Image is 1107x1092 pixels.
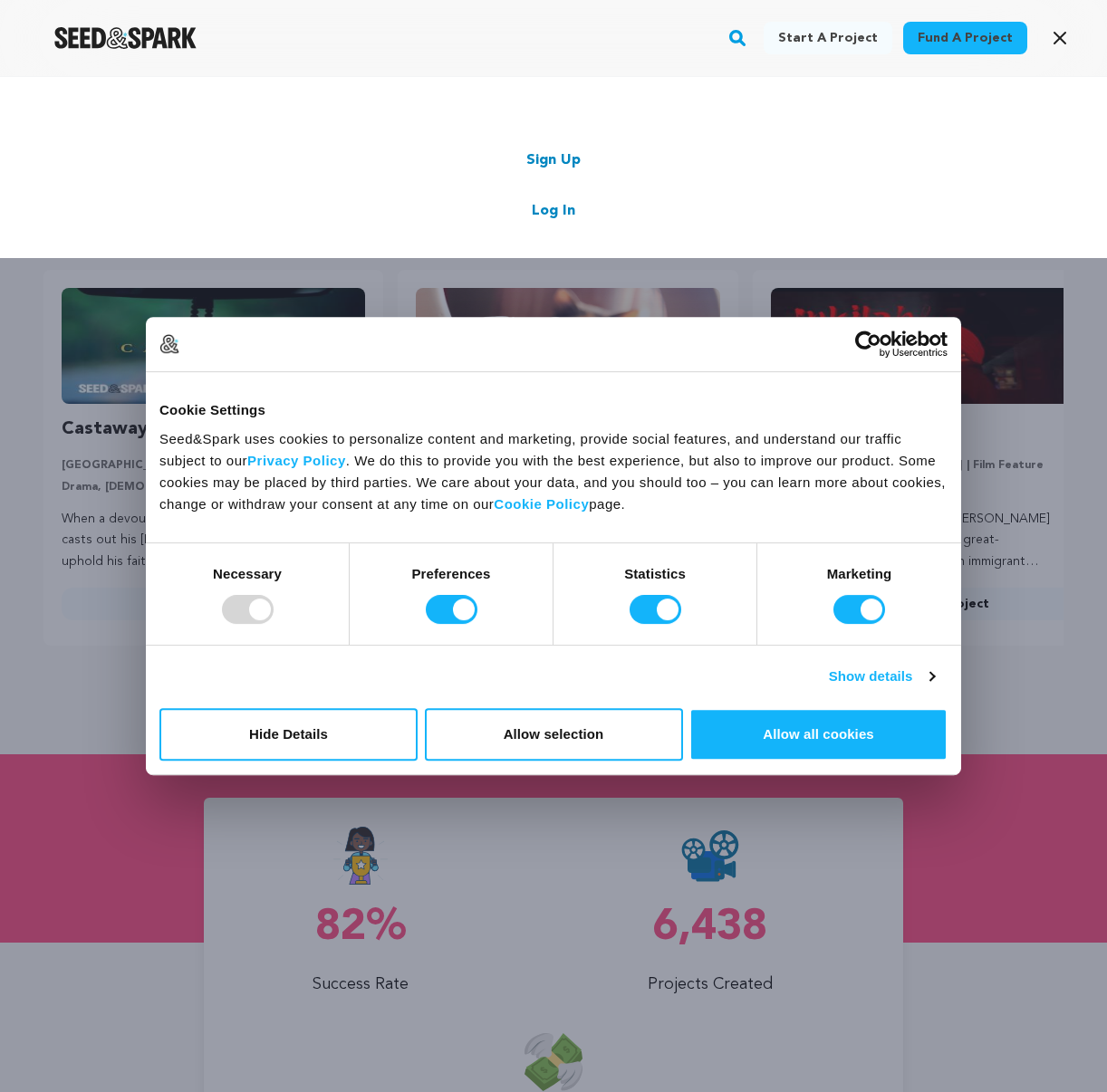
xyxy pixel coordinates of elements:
[827,566,892,581] strong: Marketing
[532,200,575,222] a: Log In
[425,708,683,761] button: Allow selection
[526,149,581,171] a: Sign Up
[829,666,934,687] a: Show details
[159,399,948,421] div: Cookie Settings
[764,22,892,54] a: Start a project
[213,566,282,581] strong: Necessary
[247,453,346,468] a: Privacy Policy
[54,27,197,49] img: Seed&Spark Logo Dark Mode
[54,27,197,49] a: Seed&Spark Homepage
[494,496,589,512] a: Cookie Policy
[412,566,491,581] strong: Preferences
[159,708,418,761] button: Hide Details
[789,330,948,358] a: Usercentrics Cookiebot - opens in a new window
[903,22,1027,54] a: Fund a project
[624,566,686,581] strong: Statistics
[689,708,948,761] button: Allow all cookies
[159,428,948,515] div: Seed&Spark uses cookies to personalize content and marketing, provide social features, and unders...
[159,334,179,354] img: logo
